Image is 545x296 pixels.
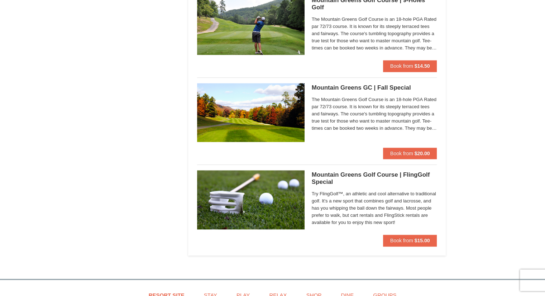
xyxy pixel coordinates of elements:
h5: Mountain Greens GC | Fall Special [312,84,437,91]
h5: Mountain Greens Golf Course | FlingGolf Special [312,171,437,186]
strong: $20.00 [415,151,430,156]
button: Book from $20.00 [383,148,437,159]
img: 6619888-37-1f9f2b09.jpg [197,83,305,142]
img: 6619888-12-785018d3.jpg [197,170,305,229]
span: Try FlingGolf™, an athletic and cool alternative to traditional golf. It's a new sport that combi... [312,190,437,226]
span: The Mountain Greens Golf Course is an 18-hole PGA Rated par 72/73 course. It is known for its ste... [312,96,437,132]
strong: $15.00 [415,238,430,243]
button: Book from $14.50 [383,60,437,72]
span: Book from [390,238,413,243]
button: Book from $15.00 [383,235,437,246]
span: The Mountain Greens Golf Course is an 18-hole PGA Rated par 72/73 course. It is known for its ste... [312,16,437,52]
span: Book from [390,63,413,69]
span: Book from [390,151,413,156]
strong: $14.50 [415,63,430,69]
